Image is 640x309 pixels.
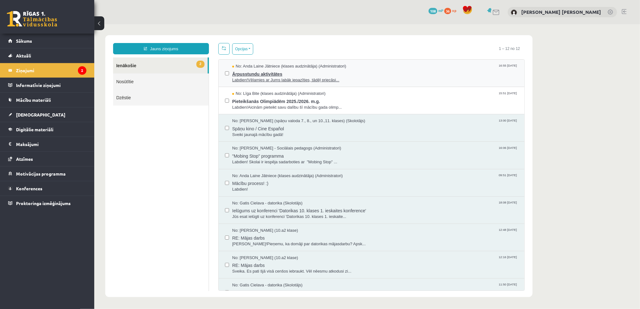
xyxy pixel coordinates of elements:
span: 09:51 [DATE] [403,149,424,154]
a: [PERSON_NAME] [PERSON_NAME] [521,9,601,15]
a: Aktuāli [8,48,86,63]
a: Mācību materiāli [8,93,86,107]
span: mP [438,8,443,13]
span: Jūs esat ielūgti uz konferenci 'Datorikas 10. klases 1. ieskaite... [138,190,424,196]
a: Jauns ziņojums [19,19,115,30]
span: Konferences [16,186,42,191]
span: 18:08 [DATE] [403,176,424,181]
span: Labdien! [138,162,424,168]
span: 16:55 [DATE] [403,39,424,44]
span: Ārpusstundu aktivitātes [138,45,424,53]
span: 108 [429,8,437,14]
span: 36 [444,8,451,14]
span: 12:48 [DATE] [403,203,424,208]
a: Maksājumi [8,137,86,151]
a: 108 mP [429,8,443,13]
span: No: [PERSON_NAME] - Sociālais pedagogs (Administratori) [138,121,247,127]
span: Aktuāli [16,53,31,58]
span: 16:06 [DATE] [403,121,424,126]
span: "Mobing Stop" programma [138,127,424,135]
span: No: Anda Laine Jātniece (klases audzinātāja) (Administratori) [138,149,249,155]
legend: Maksājumi [16,137,86,151]
span: Spāņu kino / Cine Español [138,100,424,108]
span: RE: Mājas darbs [138,209,424,217]
a: Atzīmes [8,152,86,166]
a: No: Gatis Cielava - datorika (Skolotājs) 11:50 [DATE] RE: Mājas darbs [138,258,424,278]
span: Motivācijas programma [16,171,66,176]
i: 2 [78,66,86,75]
span: No: Anda Laine Jātniece (klases audzinātāja) (Administratori) [138,39,252,45]
span: xp [452,8,456,13]
span: Digitālie materiāli [16,127,53,132]
span: No: Gatis Cielava - datorika (Skolotājs) [138,176,208,182]
a: Sākums [8,34,86,48]
img: Endija Elizabete Zēvalde [511,9,517,16]
span: Proktoringa izmēģinājums [16,200,71,206]
a: No: [PERSON_NAME] - Sociālais pedagogs (Administratori) 16:06 [DATE] "Mobing Stop" programma Labd... [138,121,424,141]
a: [DEMOGRAPHIC_DATA] [8,107,86,122]
legend: Ziņojumi [16,63,86,78]
a: Konferences [8,181,86,196]
span: 12:16 [DATE] [403,231,424,236]
span: Sveika. Es pati šjā visā cenšos iebraukt. Vēl nēesmu atkodusi zi... [138,244,424,250]
span: Sveiki jaunajā mācību gadā! [138,108,424,114]
span: Labdien!Aicinām pieteikt savu dalību šī mācību gada olimp... [138,80,424,86]
a: No: Līga Bite (klases audzinātāja) (Administratori) 15:51 [DATE] Pieteikšanās Olimpiādēm 2025./20... [138,67,424,86]
a: 36 xp [444,8,459,13]
span: [PERSON_NAME]!Pieņemu, ka domāji par datorikas mājasdarbu? Apsk... [138,217,424,223]
span: No: [PERSON_NAME] (10.a2 klase) [138,231,204,237]
legend: Informatīvie ziņojumi [16,78,86,92]
a: Ziņojumi2 [8,63,86,78]
span: RE: Mājas darbs [138,236,424,244]
span: 2 [102,36,110,44]
span: No: Līga Bite (klases audzinātāja) (Administratori) [138,67,231,73]
span: Pieteikšanās Olimpiādēm 2025./2026. m.g. [138,73,424,80]
span: 11:50 [DATE] [403,258,424,263]
a: Dzēstie [19,65,114,81]
span: Labdien!Vēlamies ar Jums labāk iepazīties, tādēļ priecāsi... [138,53,424,59]
span: 15:51 [DATE] [403,67,424,71]
span: [DEMOGRAPHIC_DATA] [16,112,65,117]
a: Motivācijas programma [8,166,86,181]
span: RE: Mājas darbs [138,264,424,272]
span: Ielūgums uz konferenci 'Datorikas 10. klases 1. ieskaites konference' [138,182,424,190]
span: Mācību materiāli [16,97,51,103]
a: No: Anda Laine Jātniece (klases audzinātāja) (Administratori) 09:51 [DATE] Mācību process! :) Lab... [138,149,424,168]
span: No: [PERSON_NAME] (spāņu valoda 7., 8., un 10.,11. klases) (Skolotājs) [138,94,271,100]
span: No: [PERSON_NAME] (10.a2 klase) [138,203,204,209]
span: No: Gatis Cielava - datorika (Skolotājs) [138,258,208,264]
a: No: Anda Laine Jātniece (klases audzinātāja) (Administratori) 16:55 [DATE] Ārpusstundu aktivitāte... [138,39,424,59]
a: No: [PERSON_NAME] (spāņu valoda 7., 8., un 10.,11. klases) (Skolotājs) 13:00 [DATE] Spāņu kino / ... [138,94,424,113]
a: Rīgas 1. Tālmācības vidusskola [7,11,57,27]
span: Mācību process! :) [138,154,424,162]
a: 2Ienākošie [19,33,113,49]
a: No: [PERSON_NAME] (10.a2 klase) 12:16 [DATE] RE: Mājas darbs Sveika. Es pati šjā visā cenšos iebr... [138,231,424,250]
a: No: [PERSON_NAME] (10.a2 klase) 12:48 [DATE] RE: Mājas darbs [PERSON_NAME]!Pieņemu, ka domāji par... [138,203,424,223]
a: Proktoringa izmēģinājums [8,196,86,210]
a: Digitālie materiāli [8,122,86,137]
span: 13:00 [DATE] [403,94,424,99]
span: Sākums [16,38,32,44]
a: Nosūtītie [19,49,114,65]
button: Opcijas [138,19,159,30]
span: Labdien! Skolai ir iespēja sadarboties ar "Mobing Stop" ... [138,135,424,141]
a: No: Gatis Cielava - datorika (Skolotājs) 18:08 [DATE] Ielūgums uz konferenci 'Datorikas 10. klase... [138,176,424,196]
span: 1 – 12 no 12 [400,19,430,30]
a: Informatīvie ziņojumi [8,78,86,92]
span: Atzīmes [16,156,33,162]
